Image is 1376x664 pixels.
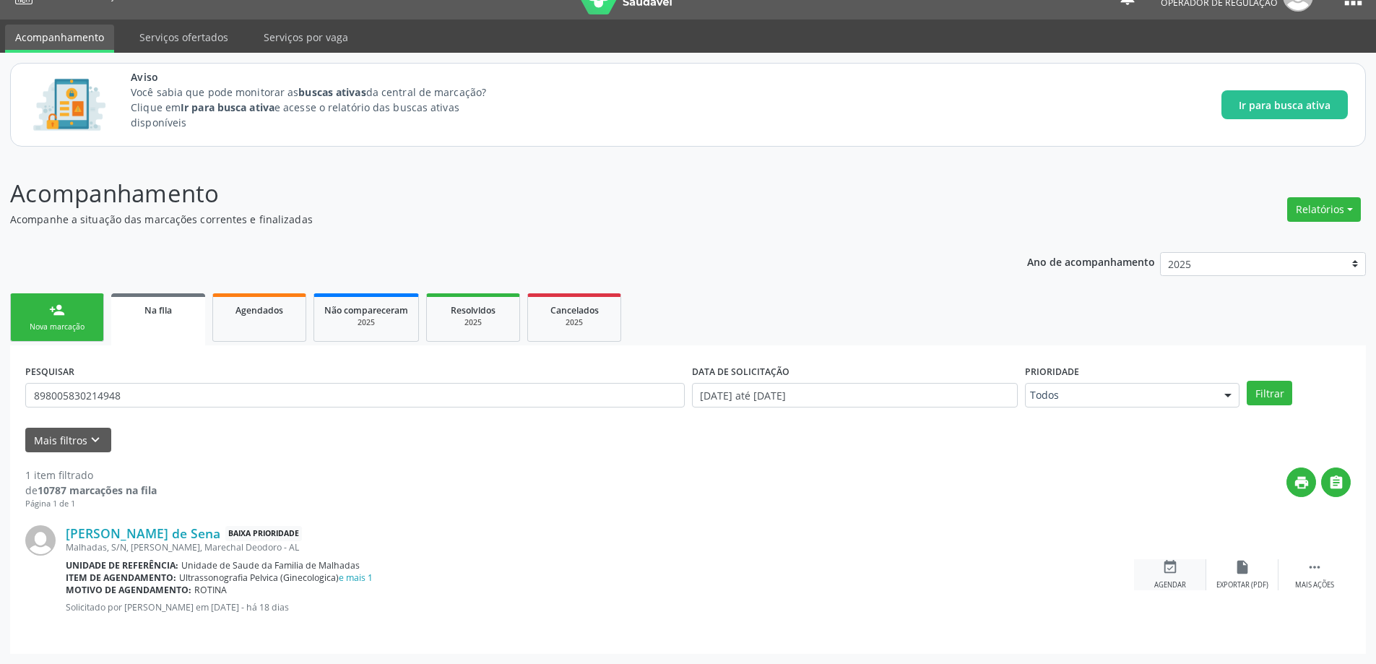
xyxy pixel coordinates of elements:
[131,85,513,130] p: Você sabia que pode monitorar as da central de marcação? Clique em e acesse o relatório das busca...
[1247,381,1292,405] button: Filtrar
[181,559,360,572] span: Unidade de Saude da Familia de Malhadas
[25,383,685,408] input: Nome, CNS
[179,572,373,584] span: Ultrassonografia Pelvica (Ginecologica)
[451,304,496,316] span: Resolvidos
[5,25,114,53] a: Acompanhamento
[1025,361,1079,383] label: Prioridade
[692,361,789,383] label: DATA DE SOLICITAÇÃO
[131,69,513,85] span: Aviso
[254,25,358,50] a: Serviços por vaga
[28,72,111,137] img: Imagem de CalloutCard
[324,304,408,316] span: Não compareceram
[298,85,365,99] strong: buscas ativas
[1307,559,1323,575] i: 
[550,304,599,316] span: Cancelados
[66,541,1134,553] div: Malhadas, S/N, [PERSON_NAME], Marechal Deodoro - AL
[194,584,227,596] span: ROTINA
[38,483,157,497] strong: 10787 marcações na fila
[1239,98,1330,113] span: Ir para busca ativa
[87,432,103,448] i: keyboard_arrow_down
[324,317,408,328] div: 2025
[1321,467,1351,497] button: 
[181,100,274,114] strong: Ir para busca ativa
[538,317,610,328] div: 2025
[66,601,1134,613] p: Solicitado por [PERSON_NAME] em [DATE] - há 18 dias
[1286,467,1316,497] button: print
[25,361,74,383] label: PESQUISAR
[49,302,65,318] div: person_add
[339,572,373,584] a: e mais 1
[1154,580,1186,590] div: Agendar
[144,304,172,316] span: Na fila
[25,498,157,510] div: Página 1 de 1
[1162,559,1178,575] i: event_available
[66,559,178,572] b: Unidade de referência:
[1221,90,1348,119] button: Ir para busca ativa
[1295,580,1334,590] div: Mais ações
[1287,197,1361,222] button: Relatórios
[129,25,238,50] a: Serviços ofertados
[1328,475,1344,491] i: 
[1294,475,1310,491] i: print
[225,526,302,541] span: Baixa Prioridade
[235,304,283,316] span: Agendados
[437,317,509,328] div: 2025
[1027,252,1155,270] p: Ano de acompanhamento
[25,525,56,556] img: img
[66,584,191,596] b: Motivo de agendamento:
[25,467,157,483] div: 1 item filtrado
[10,176,959,212] p: Acompanhamento
[66,525,220,541] a: [PERSON_NAME] de Sena
[1216,580,1268,590] div: Exportar (PDF)
[66,572,176,584] b: Item de agendamento:
[10,212,959,227] p: Acompanhe a situação das marcações correntes e finalizadas
[692,383,1018,408] input: Selecione um intervalo
[21,322,93,332] div: Nova marcação
[25,428,111,453] button: Mais filtroskeyboard_arrow_down
[1234,559,1250,575] i: insert_drive_file
[25,483,157,498] div: de
[1030,388,1210,402] span: Todos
